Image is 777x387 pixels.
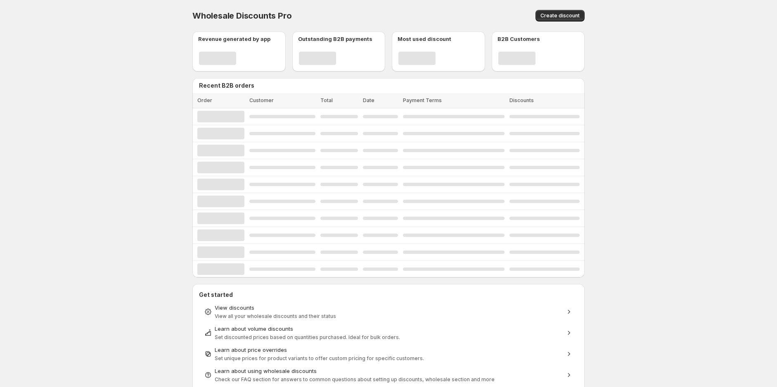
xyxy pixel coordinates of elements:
[320,97,333,103] span: Total
[403,97,442,103] span: Payment Terms
[363,97,374,103] span: Date
[215,313,336,319] span: View all your wholesale discounts and their status
[197,97,212,103] span: Order
[509,97,534,103] span: Discounts
[398,35,451,43] p: Most used discount
[215,376,495,382] span: Check our FAQ section for answers to common questions about setting up discounts, wholesale secti...
[215,355,424,361] span: Set unique prices for product variants to offer custom pricing for specific customers.
[535,10,585,21] button: Create discount
[215,346,562,354] div: Learn about price overrides
[497,35,540,43] p: B2B Customers
[199,81,581,90] h2: Recent B2B orders
[198,35,270,43] p: Revenue generated by app
[540,12,580,19] span: Create discount
[298,35,372,43] p: Outstanding B2B payments
[192,11,291,21] span: Wholesale Discounts Pro
[249,97,274,103] span: Customer
[199,291,578,299] h2: Get started
[215,367,562,375] div: Learn about using wholesale discounts
[215,325,562,333] div: Learn about volume discounts
[215,303,562,312] div: View discounts
[215,334,400,340] span: Set discounted prices based on quantities purchased. Ideal for bulk orders.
